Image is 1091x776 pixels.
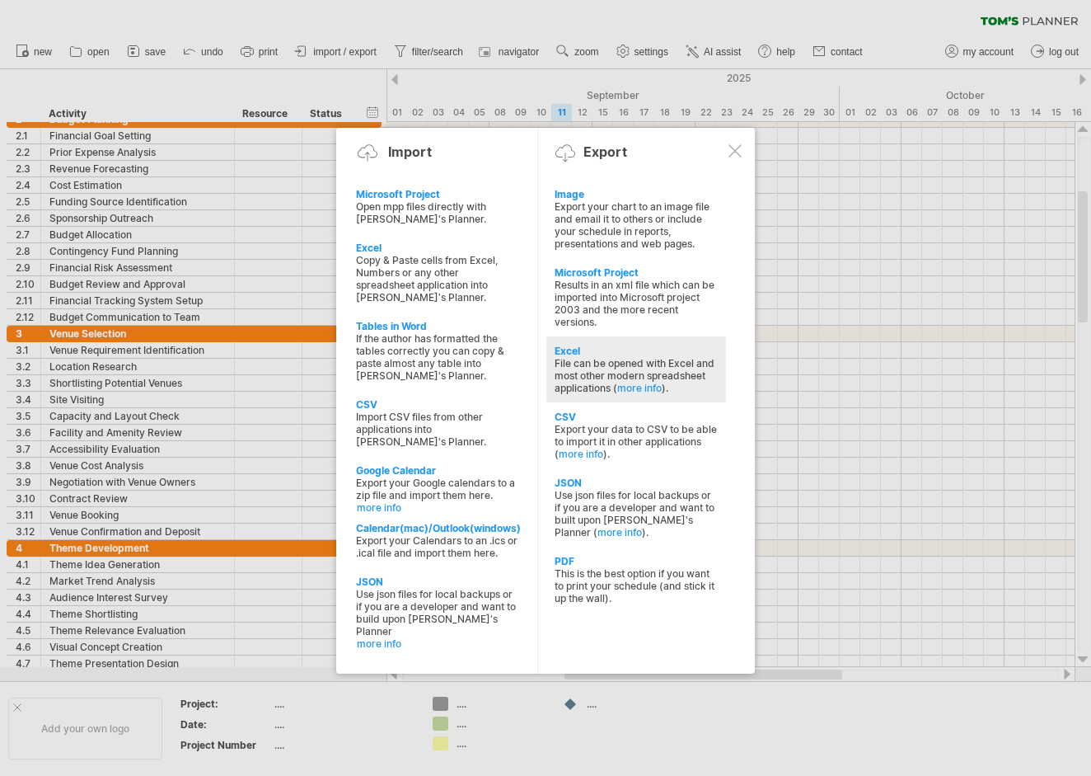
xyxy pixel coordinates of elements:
[555,567,718,604] div: This is the best option if you want to print your schedule (and stick it up the wall).
[357,501,520,514] a: more info
[356,242,519,254] div: Excel
[583,143,627,160] div: Export
[555,357,718,394] div: File can be opened with Excel and most other modern spreadsheet applications ( ).
[555,188,718,200] div: Image
[388,143,432,160] div: Import
[356,332,519,382] div: If the author has formatted the tables correctly you can copy & paste almost any table into [PERS...
[357,637,520,650] a: more info
[555,555,718,567] div: PDF
[356,254,519,303] div: Copy & Paste cells from Excel, Numbers or any other spreadsheet application into [PERSON_NAME]'s ...
[555,279,718,328] div: Results in an xml file which can be imported into Microsoft project 2003 and the more recent vers...
[559,448,603,460] a: more info
[555,200,718,250] div: Export your chart to an image file and email it to others or include your schedule in reports, pr...
[555,489,718,538] div: Use json files for local backups or if you are a developer and want to built upon [PERSON_NAME]'s...
[597,526,642,538] a: more info
[555,477,718,489] div: JSON
[356,320,519,332] div: Tables in Word
[617,382,662,394] a: more info
[555,411,718,423] div: CSV
[555,345,718,357] div: Excel
[555,266,718,279] div: Microsoft Project
[555,423,718,460] div: Export your data to CSV to be able to import it in other applications ( ).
